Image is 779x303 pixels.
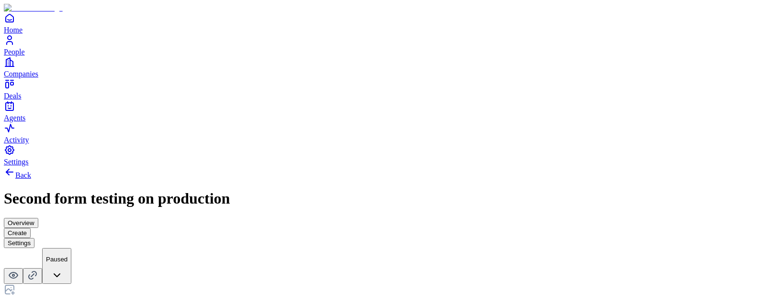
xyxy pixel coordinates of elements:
span: Activity [4,136,29,144]
span: Agents [4,114,25,122]
a: Home [4,12,775,34]
a: Settings [4,144,775,166]
span: Settings [4,158,29,166]
img: Item Brain Logo [4,4,63,12]
span: Deals [4,92,21,100]
a: People [4,34,775,56]
a: Deals [4,78,775,100]
button: Overview [4,218,38,228]
a: Agents [4,100,775,122]
span: People [4,48,25,56]
h1: Second form testing on production [4,190,775,207]
a: Back [4,171,31,179]
button: Create [4,228,31,238]
button: Settings [4,238,34,248]
a: Activity [4,122,775,144]
a: Companies [4,56,775,78]
span: Companies [4,70,38,78]
span: Home [4,26,23,34]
